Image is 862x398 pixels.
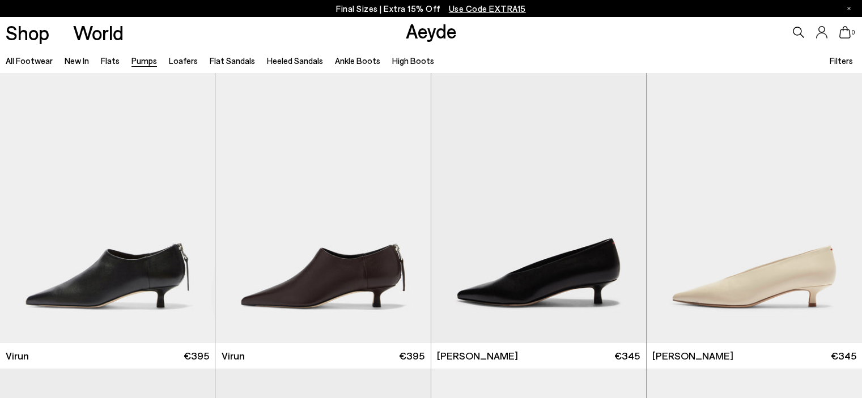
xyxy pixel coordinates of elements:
a: Aeyde [406,19,457,42]
span: €345 [831,349,856,363]
a: World [73,23,124,42]
img: Clara Pointed-Toe Pumps [647,73,862,343]
a: Loafers [169,55,198,66]
img: Clara Pointed-Toe Pumps [431,73,646,343]
p: Final Sizes | Extra 15% Off [336,2,526,16]
span: [PERSON_NAME] [437,349,518,363]
a: 0 [839,26,851,38]
a: Virun €395 [215,343,430,369]
span: Navigate to /collections/ss25-final-sizes [449,3,526,14]
a: Heeled Sandals [267,55,323,66]
span: €395 [184,349,209,363]
span: Virun [6,349,29,363]
a: Flats [101,55,120,66]
a: [PERSON_NAME] €345 [647,343,862,369]
img: Virun Pointed Sock Boots [215,73,430,343]
a: [PERSON_NAME] €345 [431,343,646,369]
a: Flat Sandals [210,55,255,66]
span: [PERSON_NAME] [652,349,733,363]
span: Filters [830,55,853,66]
a: Ankle Boots [335,55,380,66]
span: €345 [614,349,640,363]
a: Shop [6,23,49,42]
span: Virun [222,349,245,363]
a: Pumps [131,55,157,66]
a: High Boots [392,55,434,66]
a: New In [65,55,89,66]
span: 0 [851,29,856,36]
a: All Footwear [6,55,53,66]
span: €395 [399,349,424,363]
